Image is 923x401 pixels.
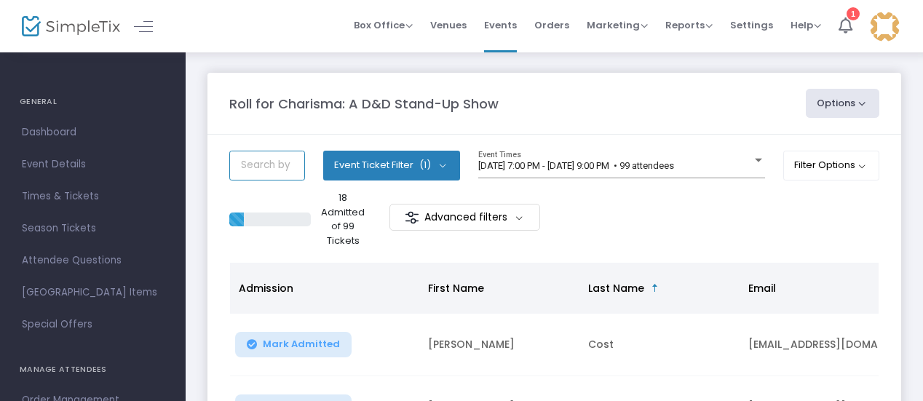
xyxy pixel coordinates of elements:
[791,18,821,32] span: Help
[389,204,540,231] m-button: Advanced filters
[806,89,880,118] button: Options
[405,210,419,225] img: filter
[587,18,648,32] span: Marketing
[649,282,661,294] span: Sortable
[484,7,517,44] span: Events
[354,18,413,32] span: Box Office
[22,251,164,270] span: Attendee Questions
[428,281,484,295] span: First Name
[748,281,776,295] span: Email
[579,314,740,376] td: Cost
[317,191,370,247] p: 18 Admitted of 99 Tickets
[239,281,293,295] span: Admission
[20,87,166,116] h4: GENERAL
[665,18,713,32] span: Reports
[20,355,166,384] h4: MANAGE ATTENDEES
[730,7,773,44] span: Settings
[22,187,164,206] span: Times & Tickets
[430,7,467,44] span: Venues
[847,7,860,20] div: 1
[22,315,164,334] span: Special Offers
[22,219,164,238] span: Season Tickets
[229,151,305,180] input: Search by name, order number, email, ip address
[534,7,569,44] span: Orders
[22,123,164,142] span: Dashboard
[229,94,499,114] m-panel-title: Roll for Charisma: A D&D Stand-Up Show
[419,314,579,376] td: [PERSON_NAME]
[323,151,460,180] button: Event Ticket Filter(1)
[263,338,340,350] span: Mark Admitted
[22,283,164,302] span: [GEOGRAPHIC_DATA] Items
[783,151,880,180] button: Filter Options
[235,332,352,357] button: Mark Admitted
[588,281,644,295] span: Last Name
[22,155,164,174] span: Event Details
[478,160,674,171] span: [DATE] 7:00 PM - [DATE] 9:00 PM • 99 attendees
[419,159,431,171] span: (1)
